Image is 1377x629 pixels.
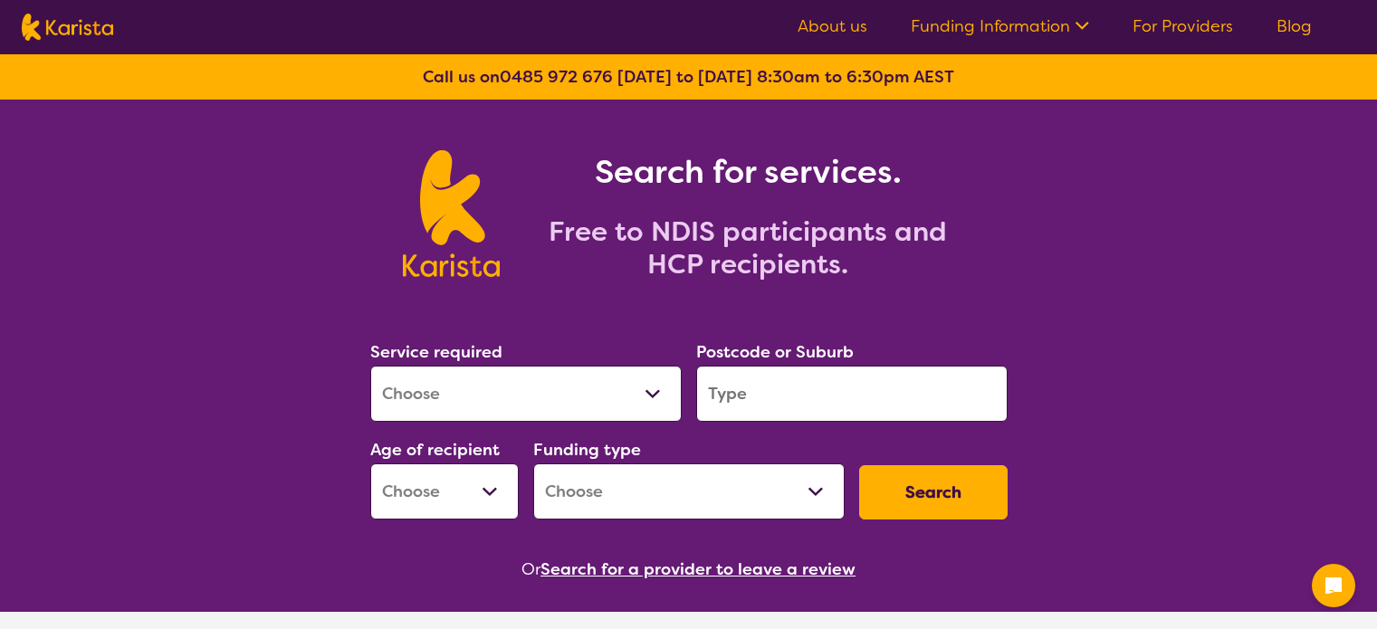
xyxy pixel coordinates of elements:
h2: Free to NDIS participants and HCP recipients. [521,215,974,281]
label: Funding type [533,439,641,461]
input: Type [696,366,1008,422]
label: Age of recipient [370,439,500,461]
b: Call us on [DATE] to [DATE] 8:30am to 6:30pm AEST [423,66,954,88]
img: Karista logo [403,150,500,277]
a: 0485 972 676 [500,66,613,88]
a: Funding Information [911,15,1089,37]
h1: Search for services. [521,150,974,194]
button: Search for a provider to leave a review [540,556,856,583]
a: About us [798,15,867,37]
button: Search [859,465,1008,519]
span: Or [521,556,540,583]
img: Karista logo [22,14,113,41]
label: Service required [370,341,502,363]
label: Postcode or Suburb [696,341,854,363]
a: Blog [1277,15,1312,37]
a: For Providers [1133,15,1233,37]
